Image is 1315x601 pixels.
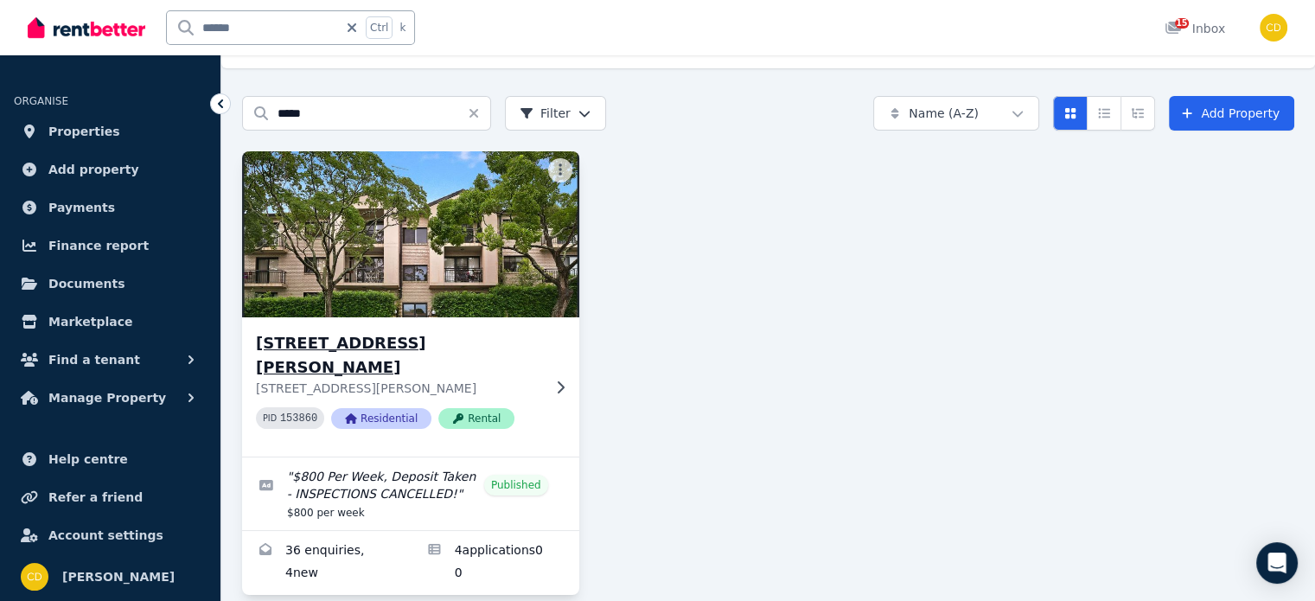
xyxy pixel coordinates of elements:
span: Rental [438,408,514,429]
span: Add property [48,159,139,180]
span: Finance report [48,235,149,256]
div: Open Intercom Messenger [1256,542,1298,584]
a: Edit listing: $800 Per Week, Deposit Taken - INSPECTIONS CANCELLED! [242,457,579,530]
a: Applications for 3/43 Ewart Street, Marrickville [411,531,579,595]
a: Help centre [14,442,207,476]
div: Inbox [1165,20,1225,37]
div: View options [1053,96,1155,131]
button: Name (A-Z) [873,96,1039,131]
span: ORGANISE [14,95,68,107]
span: Residential [331,408,431,429]
span: [PERSON_NAME] [62,566,175,587]
a: 3/43 Ewart Street, Marrickville[STREET_ADDRESS][PERSON_NAME][STREET_ADDRESS][PERSON_NAME]PID 1538... [242,151,579,457]
span: Account settings [48,525,163,546]
h3: [STREET_ADDRESS][PERSON_NAME] [256,331,541,380]
span: Refer a friend [48,487,143,508]
button: More options [548,158,572,182]
a: Add Property [1169,96,1294,131]
button: Compact list view [1087,96,1121,131]
a: Enquiries for 3/43 Ewart Street, Marrickville [242,531,411,595]
span: Marketplace [48,311,132,332]
span: Find a tenant [48,349,140,370]
button: Clear search [467,96,491,131]
button: Card view [1053,96,1088,131]
p: [STREET_ADDRESS][PERSON_NAME] [256,380,541,397]
img: Chris Dimitropoulos [1260,14,1287,42]
a: Properties [14,114,207,149]
span: Help centre [48,449,128,470]
button: Manage Property [14,380,207,415]
a: Add property [14,152,207,187]
img: Chris Dimitropoulos [21,563,48,591]
span: Payments [48,197,115,218]
a: Finance report [14,228,207,263]
span: Manage Property [48,387,166,408]
button: Find a tenant [14,342,207,377]
button: Filter [505,96,606,131]
a: Marketplace [14,304,207,339]
span: 15 [1175,18,1189,29]
img: RentBetter [28,15,145,41]
span: k [399,21,405,35]
a: Documents [14,266,207,301]
span: Filter [520,105,571,122]
span: Ctrl [366,16,393,39]
img: 3/43 Ewart Street, Marrickville [233,147,587,322]
code: 153860 [280,412,317,425]
span: Properties [48,121,120,142]
a: Refer a friend [14,480,207,515]
span: Documents [48,273,125,294]
a: Account settings [14,518,207,553]
a: Payments [14,190,207,225]
button: Expanded list view [1120,96,1155,131]
small: PID [263,413,277,423]
span: Name (A-Z) [909,105,979,122]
